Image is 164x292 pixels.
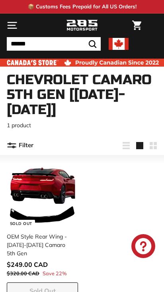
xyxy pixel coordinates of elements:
[129,234,158,260] inbox-online-store-chat: Shopify online store chat
[7,233,73,258] div: OEM Style Rear Wing - [DATE]-[DATE] Camaro 5th Gen
[43,270,67,277] span: Save 22%
[7,220,35,228] div: Sold Out
[66,19,98,32] img: Logo_285_Motorsport_areodynamics_components
[7,37,101,51] input: Search
[7,121,157,130] p: 1 product
[7,270,39,276] span: $320.00 CAD
[28,3,137,11] p: 📦 Customs Fees Prepaid for All US Orders!
[7,260,48,268] span: $249.00 CAD
[7,136,33,155] button: Filter
[10,162,75,228] img: chevrolet camaro with spoiler
[128,14,145,37] a: Cart
[7,159,78,282] a: Sold Out chevrolet camaro with spoiler OEM Style Rear Wing - [DATE]-[DATE] Camaro 5th Gen Save 22%
[7,73,157,117] h1: Chevrolet Camaro 5th Gen [[DATE]-[DATE]]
